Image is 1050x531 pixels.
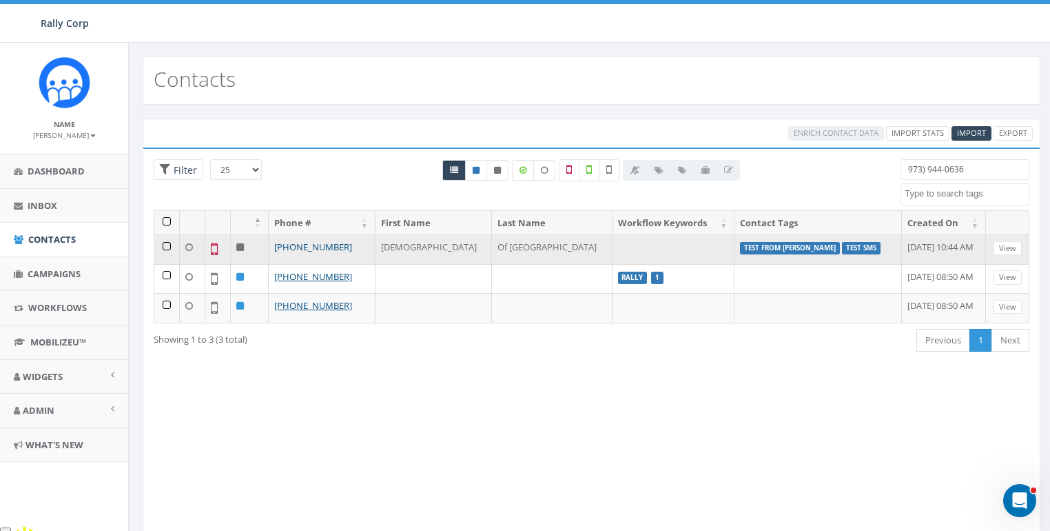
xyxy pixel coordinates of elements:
[28,301,87,314] span: Workflows
[442,160,466,181] a: All contacts
[39,57,90,108] img: Icon_1.png
[902,234,987,264] td: [DATE] 10:44 AM
[957,128,986,138] span: CSV files only
[599,159,619,181] label: Not Validated
[842,242,881,254] label: Test SMS
[375,211,492,235] th: First Name
[170,163,197,177] span: Filter
[969,329,992,352] a: 1
[559,159,579,181] label: Not a Mobile
[274,270,352,283] a: [PHONE_NUMBER]
[886,126,949,141] a: Import Stats
[902,293,987,323] td: [DATE] 08:50 AM
[465,160,487,181] a: Active
[905,188,1029,200] textarea: Search
[486,160,508,181] a: Opted Out
[994,270,1022,285] a: View
[957,128,986,138] span: Import
[375,234,492,264] td: [DEMOGRAPHIC_DATA]
[30,336,86,348] span: MobilizeU™
[494,166,501,174] i: This phone number is unsubscribed and has opted-out of all texts.
[23,404,54,417] span: Admin
[473,166,480,174] i: This phone number is subscribed and will receive texts.
[23,370,63,383] span: Widgets
[54,119,75,129] small: Name
[902,264,987,294] td: [DATE] 08:50 AM
[533,160,555,181] label: Data not Enriched
[994,241,1022,256] a: View
[740,242,840,254] label: Test from [PERSON_NAME]
[612,211,735,235] th: Workflow Keywords: activate to sort column ascending
[28,233,76,246] span: Contacts
[28,165,85,177] span: Dashboard
[33,128,96,141] a: [PERSON_NAME]
[900,159,1029,180] input: Type to search
[154,159,203,181] span: Advance Filter
[994,300,1022,314] a: View
[25,439,83,451] span: What's New
[492,234,612,264] td: Of [GEOGRAPHIC_DATA]
[512,160,534,181] label: Data Enriched
[991,329,1029,352] a: Next
[651,272,663,284] label: 1
[902,211,987,235] th: Created On: activate to sort column ascending
[994,126,1033,141] a: Export
[274,241,352,253] a: [PHONE_NUMBER]
[916,329,970,352] a: Previous
[154,328,506,346] div: Showing 1 to 3 (3 total)
[28,199,57,212] span: Inbox
[33,130,96,140] small: [PERSON_NAME]
[154,68,236,90] h2: Contacts
[734,211,901,235] th: Contact Tags
[951,126,991,141] a: Import
[274,299,352,312] a: [PHONE_NUMBER]
[579,159,599,181] label: Validated
[1003,484,1036,517] iframe: Intercom live chat
[28,268,81,280] span: Campaigns
[269,211,375,235] th: Phone #: activate to sort column ascending
[492,211,612,235] th: Last Name
[618,272,648,284] label: RALLY
[41,17,89,30] span: Rally Corp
